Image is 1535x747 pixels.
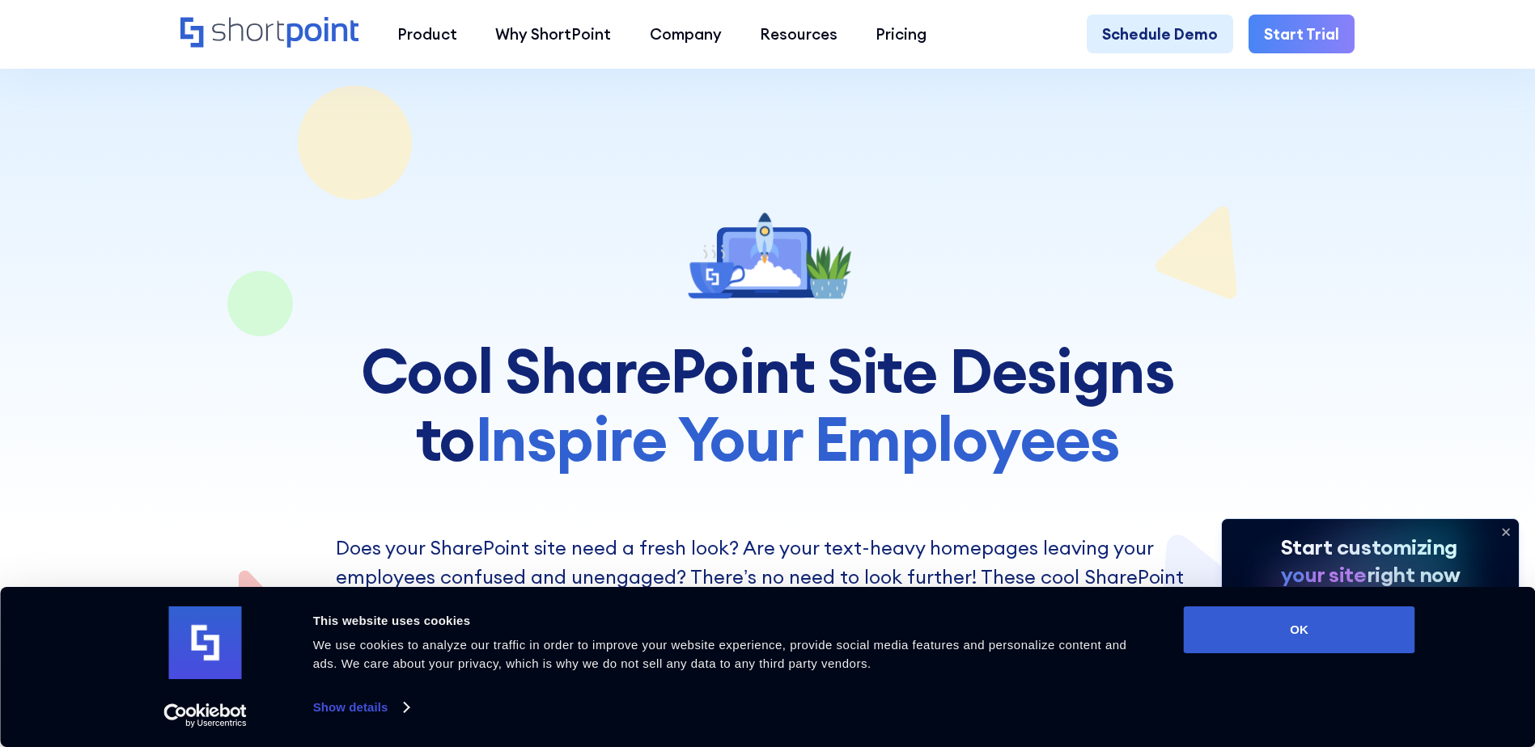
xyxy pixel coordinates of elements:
[760,23,837,45] div: Resources
[740,15,856,53] a: Resources
[313,611,1147,631] div: This website uses cookies
[336,534,1199,620] p: Does your SharePoint site need a fresh look? Are your text-heavy homepages leaving your employees...
[313,695,409,720] a: Show details
[1087,15,1233,53] a: Schedule Demo
[475,399,1120,477] span: Inspire Your Employees
[378,15,476,53] a: Product
[650,23,722,45] div: Company
[134,703,276,728] a: Usercentrics Cookiebot - opens in a new window
[313,638,1127,670] span: We use cookies to analyze our traffic in order to improve your website experience, provide social...
[477,15,630,53] a: Why ShortPoint
[495,23,611,45] div: Why ShortPoint
[1184,606,1415,653] button: OK
[630,15,740,53] a: Company
[336,337,1199,472] h1: Cool SharePoint Site Designs to
[1249,15,1355,53] a: Start Trial
[180,17,359,50] a: Home
[169,606,242,679] img: logo
[876,23,927,45] div: Pricing
[397,23,457,45] div: Product
[857,15,946,53] a: Pricing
